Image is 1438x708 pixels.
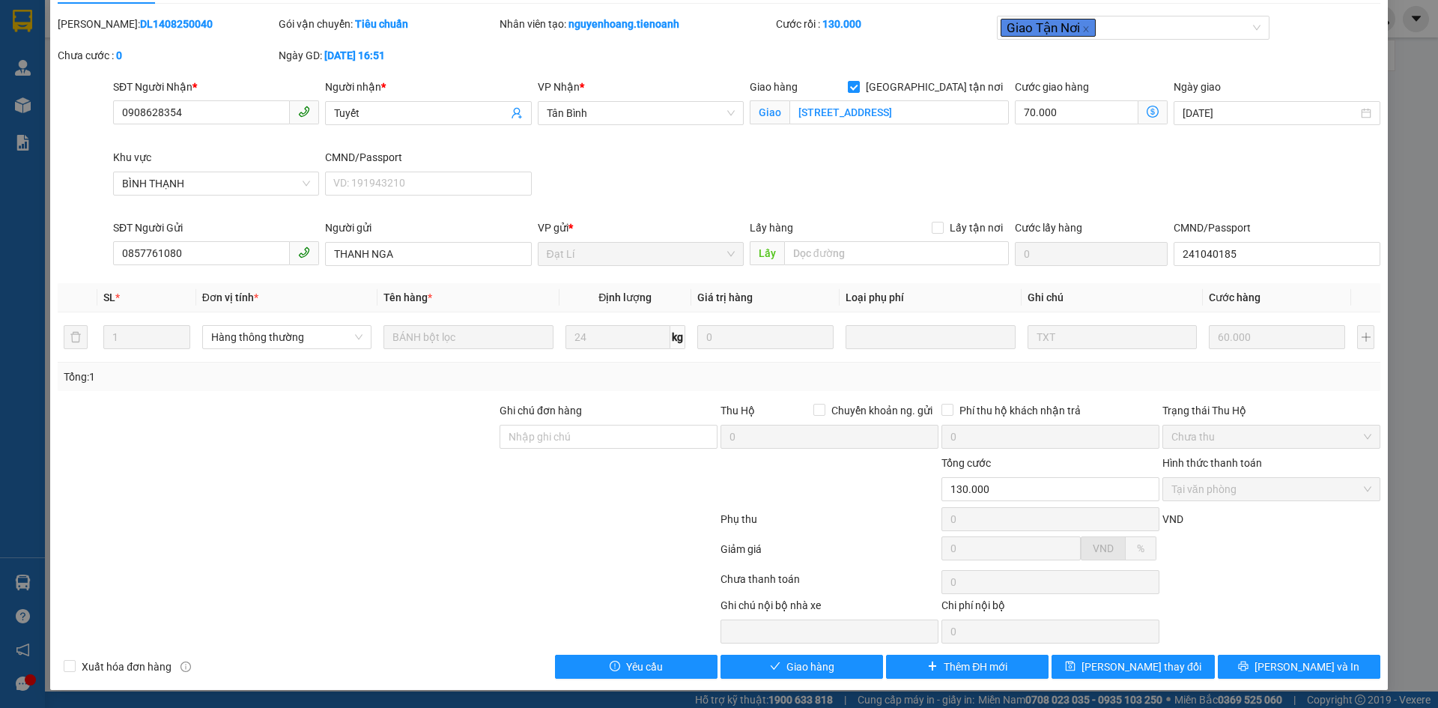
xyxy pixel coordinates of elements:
[750,222,793,234] span: Lấy hàng
[941,597,1159,620] div: Chi phí nội bộ
[886,655,1049,679] button: plusThêm ĐH mới
[697,325,834,349] input: 0
[1022,283,1203,312] th: Ghi chú
[383,291,432,303] span: Tên hàng
[719,511,940,537] div: Phụ thu
[113,79,319,95] div: SĐT Người Nhận
[500,16,773,32] div: Nhân viên tạo:
[720,597,938,620] div: Ghi chú nội bộ nhà xe
[1174,81,1221,93] label: Ngày giao
[116,49,122,61] b: 0
[720,405,755,417] span: Thu Hộ
[64,369,555,385] div: Tổng: 1
[1255,659,1359,675] span: [PERSON_NAME] và In
[211,326,362,348] span: Hàng thông thường
[1001,19,1096,37] span: Giao Tận Nơi
[719,541,940,567] div: Giảm giá
[58,16,276,32] div: [PERSON_NAME]:
[555,655,718,679] button: exclamation-circleYêu cầu
[1171,426,1371,448] span: Chưa thu
[325,79,531,95] div: Người nhận
[1238,661,1249,673] span: printer
[1357,325,1374,349] button: plus
[547,243,735,265] span: Đạt Lí
[626,659,663,675] span: Yêu cầu
[538,220,744,236] div: VP gửi
[547,102,735,124] span: Tân Bình
[776,16,994,32] div: Cước rồi :
[122,172,310,195] span: BÌNH THẠNH
[941,457,991,469] span: Tổng cước
[1052,655,1214,679] button: save[PERSON_NAME] thay đổi
[944,659,1007,675] span: Thêm ĐH mới
[750,81,798,93] span: Giao hàng
[202,291,258,303] span: Đơn vị tính
[383,325,553,349] input: VD: Bàn, Ghế
[784,241,1009,265] input: Dọc đường
[1093,542,1114,554] span: VND
[64,325,88,349] button: delete
[750,241,784,265] span: Lấy
[927,661,938,673] span: plus
[298,106,310,118] span: phone
[279,47,497,64] div: Ngày GD:
[789,100,1009,124] input: Giao tận nơi
[670,325,685,349] span: kg
[953,402,1087,419] span: Phí thu hộ khách nhận trả
[750,100,789,124] span: Giao
[1065,661,1076,673] span: save
[1081,659,1201,675] span: [PERSON_NAME] thay đổi
[720,655,883,679] button: checkGiao hàng
[140,18,213,30] b: DL1408250040
[1162,513,1183,525] span: VND
[500,425,718,449] input: Ghi chú đơn hàng
[298,246,310,258] span: phone
[279,16,497,32] div: Gói vận chuyển:
[325,220,531,236] div: Người gửi
[822,18,861,30] b: 130.000
[1183,105,1357,121] input: Ngày giao
[113,149,319,166] div: Khu vực
[511,107,523,119] span: user-add
[840,283,1021,312] th: Loại phụ phí
[1209,291,1260,303] span: Cước hàng
[76,659,178,675] span: Xuất hóa đơn hàng
[1015,100,1138,124] input: Cước giao hàng
[770,661,780,673] span: check
[1015,222,1082,234] label: Cước lấy hàng
[1218,655,1380,679] button: printer[PERSON_NAME] và In
[786,659,834,675] span: Giao hàng
[719,571,940,597] div: Chưa thanh toán
[697,291,753,303] span: Giá trị hàng
[1015,81,1089,93] label: Cước giao hàng
[1174,220,1380,236] div: CMND/Passport
[58,47,276,64] div: Chưa cước :
[860,79,1009,95] span: [GEOGRAPHIC_DATA] tận nơi
[1028,325,1197,349] input: Ghi Chú
[324,49,385,61] b: [DATE] 16:51
[325,149,531,166] div: CMND/Passport
[103,291,115,303] span: SL
[944,220,1009,236] span: Lấy tận nơi
[825,402,938,419] span: Chuyển khoản ng. gửi
[355,18,408,30] b: Tiêu chuẩn
[113,220,319,236] div: SĐT Người Gửi
[180,662,191,672] span: info-circle
[1209,325,1345,349] input: 0
[1162,457,1262,469] label: Hình thức thanh toán
[610,661,620,673] span: exclamation-circle
[1082,25,1090,33] span: close
[1015,242,1168,266] input: Cước lấy hàng
[568,18,679,30] b: nguyenhoang.tienoanh
[598,291,652,303] span: Định lượng
[1147,106,1159,118] span: dollar-circle
[1162,402,1380,419] div: Trạng thái Thu Hộ
[538,81,580,93] span: VP Nhận
[500,405,582,417] label: Ghi chú đơn hàng
[1137,542,1144,554] span: %
[1171,478,1371,500] span: Tại văn phòng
